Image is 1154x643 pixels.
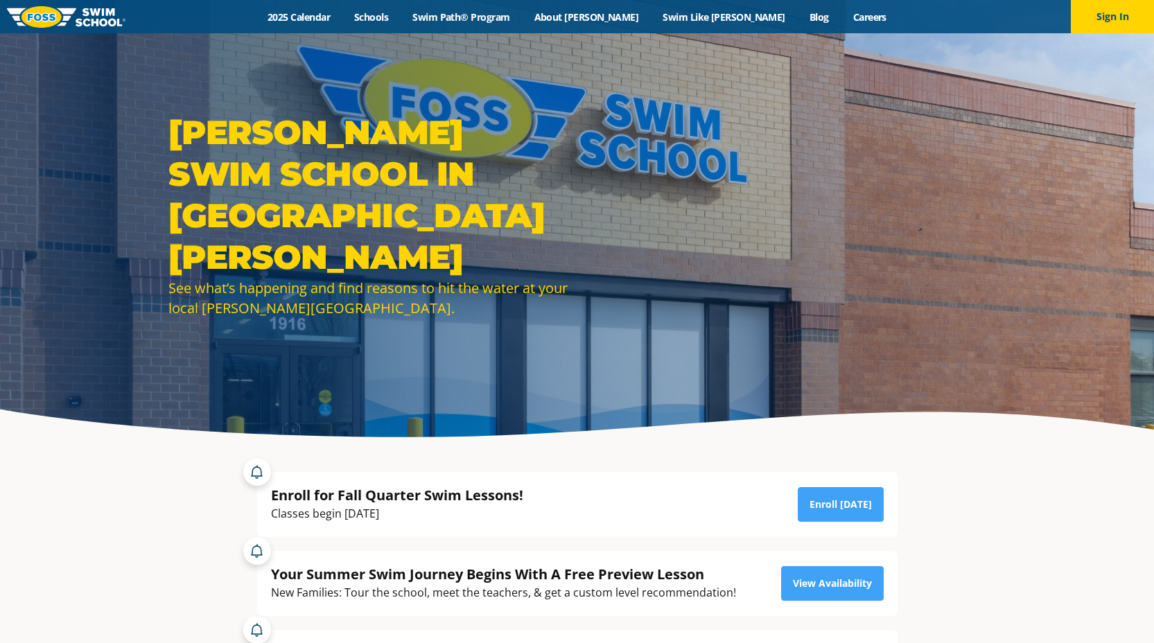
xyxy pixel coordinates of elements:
[271,565,736,583] div: Your Summer Swim Journey Begins With A Free Preview Lesson
[798,487,884,522] a: Enroll [DATE]
[256,10,342,24] a: 2025 Calendar
[841,10,898,24] a: Careers
[781,566,884,601] a: View Availability
[271,504,523,523] div: Classes begin [DATE]
[7,6,125,28] img: FOSS Swim School Logo
[522,10,651,24] a: About [PERSON_NAME]
[401,10,522,24] a: Swim Path® Program
[168,112,570,278] h1: [PERSON_NAME] Swim School in [GEOGRAPHIC_DATA][PERSON_NAME]
[271,486,523,504] div: Enroll for Fall Quarter Swim Lessons!
[651,10,798,24] a: Swim Like [PERSON_NAME]
[271,583,736,602] div: New Families: Tour the school, meet the teachers, & get a custom level recommendation!
[342,10,401,24] a: Schools
[168,278,570,318] div: See what’s happening and find reasons to hit the water at your local [PERSON_NAME][GEOGRAPHIC_DATA].
[797,10,841,24] a: Blog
